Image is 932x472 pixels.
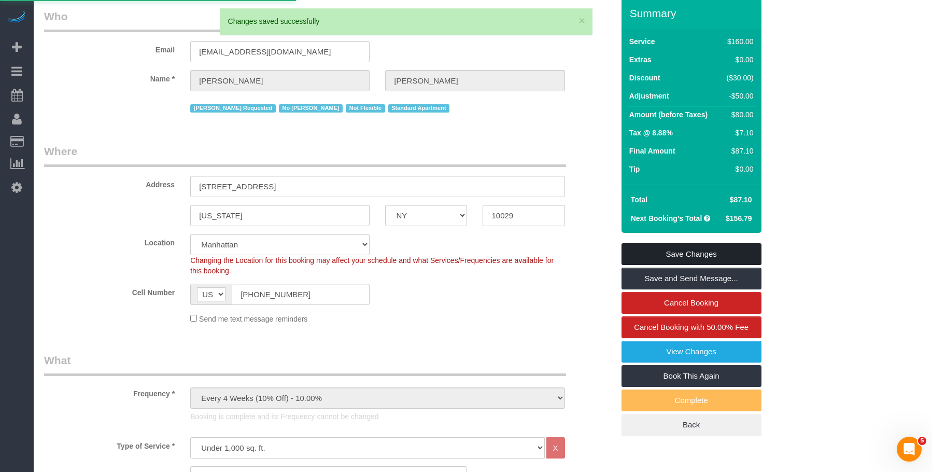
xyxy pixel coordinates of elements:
label: Name * [36,70,182,84]
a: Save and Send Message... [622,268,761,289]
legend: Where [44,144,566,167]
label: Discount [629,73,660,83]
label: Extras [629,54,652,65]
span: Standard Apartment [388,104,450,113]
button: × [579,15,585,26]
div: $160.00 [723,36,754,47]
label: Amount (before Taxes) [629,109,708,120]
a: Save Changes [622,243,761,265]
label: Service [629,36,655,47]
a: Cancel Booking [622,292,761,314]
input: Last Name [385,70,564,91]
div: Changes saved successfully [228,16,584,26]
a: Back [622,414,761,436]
strong: Total [631,196,647,204]
input: City [190,205,370,226]
input: Zip Code [483,205,564,226]
div: -$50.00 [723,91,754,101]
label: Frequency * [36,385,182,399]
label: Cell Number [36,284,182,298]
input: Cell Number [232,284,370,305]
a: View Changes [622,341,761,363]
label: Tax @ 8.88% [629,128,673,138]
h3: Summary [630,7,756,19]
img: Automaid Logo [6,10,27,25]
span: 5 [918,437,926,445]
div: ($30.00) [723,73,754,83]
div: $7.10 [723,128,754,138]
span: Send me text message reminders [199,315,307,323]
legend: What [44,353,566,376]
label: Adjustment [629,91,669,101]
div: $80.00 [723,109,754,120]
span: [PERSON_NAME] Requested [190,104,276,113]
span: No [PERSON_NAME] [279,104,343,113]
label: Tip [629,164,640,174]
div: $87.10 [723,146,754,156]
span: $156.79 [726,214,752,223]
input: Email [190,41,370,62]
label: Type of Service * [36,437,182,451]
a: Cancel Booking with 50.00% Fee [622,316,761,338]
div: $0.00 [723,164,754,174]
a: Book This Again [622,365,761,387]
strong: Next Booking's Total [631,214,702,223]
legend: Who [44,9,566,32]
span: Not Flexible [346,104,385,113]
label: Location [36,234,182,248]
label: Address [36,176,182,190]
p: Booking is complete and its Frequency cannot be changed [190,411,564,422]
label: Final Amount [629,146,675,156]
input: First Name [190,70,370,91]
span: Cancel Booking with 50.00% Fee [634,323,749,331]
div: $0.00 [723,54,754,65]
iframe: Intercom live chat [897,437,922,462]
span: Changing the Location for this booking may affect your schedule and what Services/Frequencies are... [190,256,554,275]
label: Email [36,41,182,55]
span: $87.10 [730,196,752,204]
